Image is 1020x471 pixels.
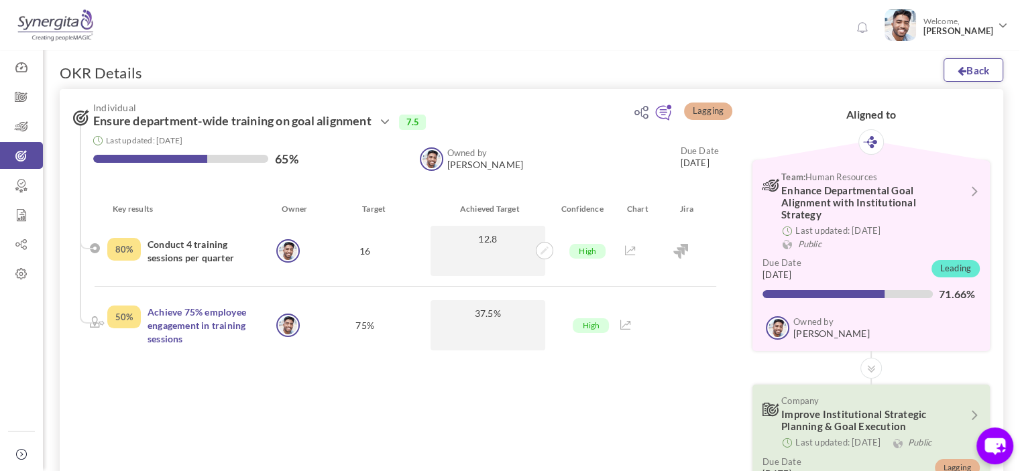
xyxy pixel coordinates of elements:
[939,287,975,295] label: 71.66%
[795,437,881,448] small: Last updated: [DATE]
[551,202,610,216] div: Confidence
[107,238,141,261] div: Completed Percentage
[781,408,926,432] span: Improve Institutional Strategic Planning & Goal Execution
[944,58,1003,82] a: Back
[781,395,946,407] span: Company
[931,260,980,277] span: Leading
[573,318,609,333] span: High
[447,159,524,170] span: [PERSON_NAME]
[976,427,1013,464] button: chat-button
[680,145,719,169] small: [DATE]
[93,115,372,128] span: Ensure department-wide training on goal alignment
[752,109,990,121] h2: Aligned to
[93,103,605,113] span: Individual
[610,202,657,216] div: Chart
[657,202,716,216] div: Jira
[793,328,870,339] span: [PERSON_NAME]
[885,9,916,41] img: Photo
[103,202,274,216] div: Key results
[315,202,433,216] div: Target
[654,105,671,123] a: Add continuous feedback
[781,184,916,220] span: Enhance Departmental Goal Alignment with Institutional Strategy
[762,257,801,268] small: Due Date
[148,306,246,344] a: Achieve 75% employee engagement in training sessions
[90,316,105,328] img: Cascading image
[781,171,946,183] span: Human Resources
[447,147,488,158] b: Owned by
[304,300,427,350] div: 75%
[851,17,872,39] a: Notifications
[274,202,315,216] div: Owner
[107,306,141,328] div: Completed Percentage
[797,239,821,249] i: Public
[60,64,142,82] h1: OKR Details
[437,307,539,320] span: 37.5%
[15,9,95,42] img: Logo
[680,145,719,156] small: Due Date
[879,4,1013,44] a: Photo Welcome,[PERSON_NAME]
[304,226,427,276] div: 16
[762,456,801,467] small: Due Date
[275,152,298,165] label: 65%
[762,257,801,281] small: [DATE]
[106,135,182,145] small: Last updated: [DATE]
[399,115,426,129] span: 7.5
[536,243,553,255] a: Update achivements
[908,437,931,448] i: Public
[569,244,606,259] span: High
[433,202,551,216] div: Achieved Target
[793,316,834,327] b: Owned by
[437,232,539,245] span: 12.8
[781,172,805,182] b: Team:
[916,9,997,43] span: Welcome,
[684,103,732,120] span: Lagging
[673,244,688,259] img: Jira Integration
[795,225,881,236] small: Last updated: [DATE]
[923,26,993,36] span: [PERSON_NAME]
[148,238,263,265] h4: Conduct 4 training sessions per quarter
